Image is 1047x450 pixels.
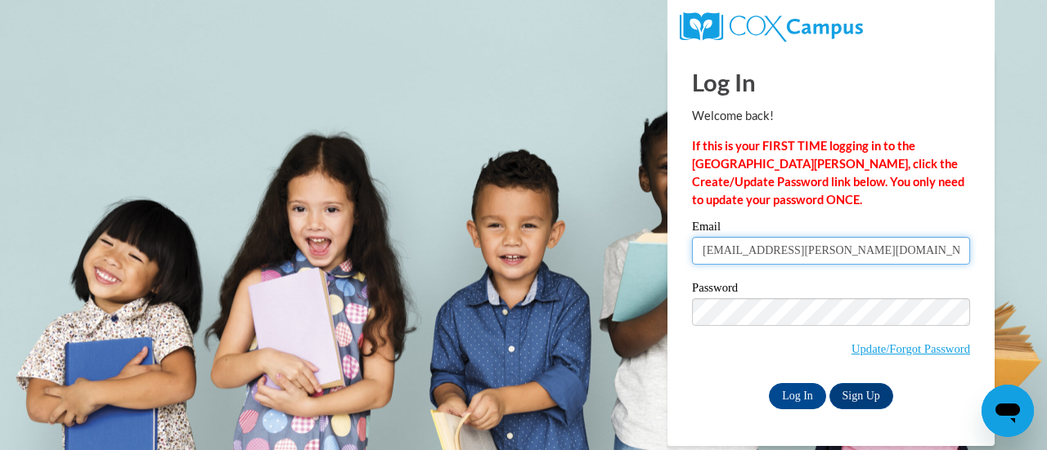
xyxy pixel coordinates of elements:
[692,282,970,298] label: Password
[692,221,970,237] label: Email
[692,107,970,125] p: Welcome back!
[829,383,893,409] a: Sign Up
[680,12,863,42] img: COX Campus
[852,342,970,355] a: Update/Forgot Password
[692,139,964,207] strong: If this is your FIRST TIME logging in to the [GEOGRAPHIC_DATA][PERSON_NAME], click the Create/Upd...
[692,65,970,99] h1: Log In
[769,383,826,409] input: Log In
[982,385,1034,437] iframe: Button to launch messaging window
